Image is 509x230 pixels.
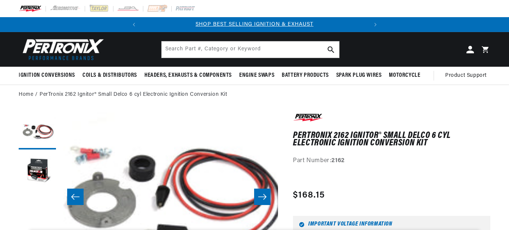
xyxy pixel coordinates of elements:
[239,72,274,79] span: Engine Swaps
[293,156,490,166] div: Part Number:
[19,112,56,149] button: Load image 1 in gallery view
[19,72,75,79] span: Ignition Conversions
[445,72,487,80] span: Product Support
[127,17,141,32] button: Translation missing: en.sections.announcements.previous_announcement
[235,67,278,84] summary: Engine Swaps
[67,189,84,205] button: Slide left
[368,17,383,32] button: Translation missing: en.sections.announcements.next_announcement
[293,132,490,147] h1: PerTronix 2162 Ignitor® Small Delco 6 cyl Electronic Ignition Conversion Kit
[293,189,325,202] span: $168.15
[299,222,484,227] h6: Important Voltage Information
[196,22,313,27] a: SHOP BEST SELLING IGNITION & EXHAUST
[144,72,232,79] span: Headers, Exhausts & Components
[323,41,339,58] button: Search Part #, Category or Keyword
[162,41,339,58] input: Search Part #, Category or Keyword
[385,67,424,84] summary: Motorcycle
[336,72,382,79] span: Spark Plug Wires
[331,158,344,164] strong: 2162
[19,91,33,99] a: Home
[332,67,385,84] summary: Spark Plug Wires
[445,67,490,85] summary: Product Support
[282,72,329,79] span: Battery Products
[254,189,271,205] button: Slide right
[19,91,490,99] nav: breadcrumbs
[19,153,56,190] button: Load image 2 in gallery view
[19,37,104,62] img: Pertronix
[82,72,137,79] span: Coils & Distributors
[141,21,368,29] div: 1 of 2
[389,72,420,79] span: Motorcycle
[278,67,332,84] summary: Battery Products
[141,21,368,29] div: Announcement
[141,67,235,84] summary: Headers, Exhausts & Components
[19,67,79,84] summary: Ignition Conversions
[40,91,227,99] a: PerTronix 2162 Ignitor® Small Delco 6 cyl Electronic Ignition Conversion Kit
[79,67,141,84] summary: Coils & Distributors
